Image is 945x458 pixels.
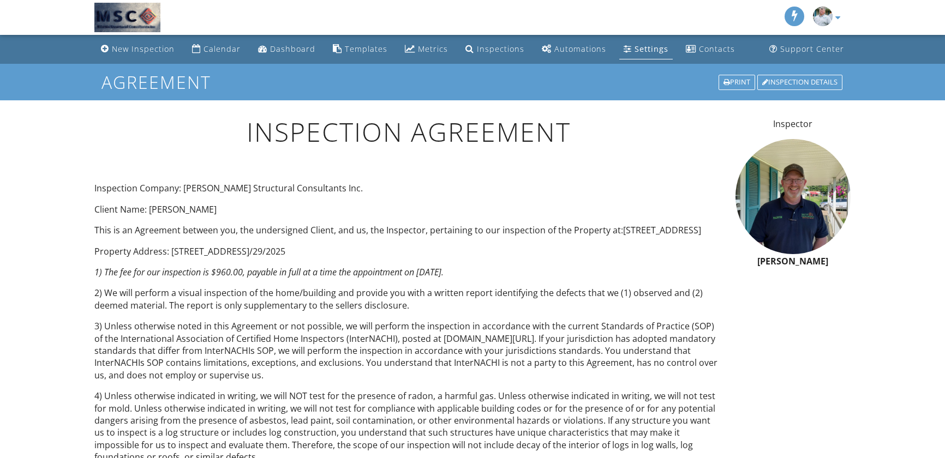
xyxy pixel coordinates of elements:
img: Martin Structural Consultants Inc. [94,3,160,32]
p: 2) We will perform a visual inspection of the home/building and provide you with a written report... [94,287,722,311]
div: Support Center [780,44,844,54]
div: Inspection Details [757,75,842,90]
a: Automations (Basic) [537,39,611,59]
h6: [PERSON_NAME] [735,257,851,267]
p: Inspector [735,118,851,130]
a: Inspections [461,39,529,59]
p: 3) Unless otherwise noted in this Agreement or not possible, we will perform the inspection in ac... [94,320,722,381]
div: Contacts [699,44,735,54]
p: Inspection Company: [PERSON_NAME] Structural Consultants Inc. [94,182,722,194]
p: Client Name: [PERSON_NAME] [94,203,722,215]
a: Inspection Details [756,74,844,91]
em: 1) The fee for our inspection is $960.00, payable in full at a time the appointment on [DATE]. [94,266,444,278]
div: Settings [635,44,668,54]
div: Metrics [418,44,448,54]
div: Calendar [204,44,241,54]
div: New Inspection [112,44,175,54]
p: This is an Agreement between you, the undersigned Client, and us, the Inspector, pertaining to ou... [94,224,722,236]
a: Print [717,74,756,91]
a: Support Center [765,39,848,59]
a: Settings [619,39,673,59]
a: Templates [328,39,392,59]
div: Print [719,75,755,90]
img: craig_.jpeg [813,7,833,26]
div: Templates [345,44,387,54]
a: Calendar [188,39,245,59]
a: Metrics [400,39,452,59]
div: Dashboard [270,44,315,54]
a: New Inspection [97,39,179,59]
p: Property Address: [STREET_ADDRESS]/29/2025 [94,245,722,257]
div: Inspections [477,44,524,54]
h1: Inspection Agreement [94,118,722,147]
img: marvin_picture.jpg [735,139,851,254]
h1: Agreement [101,73,844,92]
a: Contacts [681,39,739,59]
a: Dashboard [254,39,320,59]
div: Automations [554,44,606,54]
